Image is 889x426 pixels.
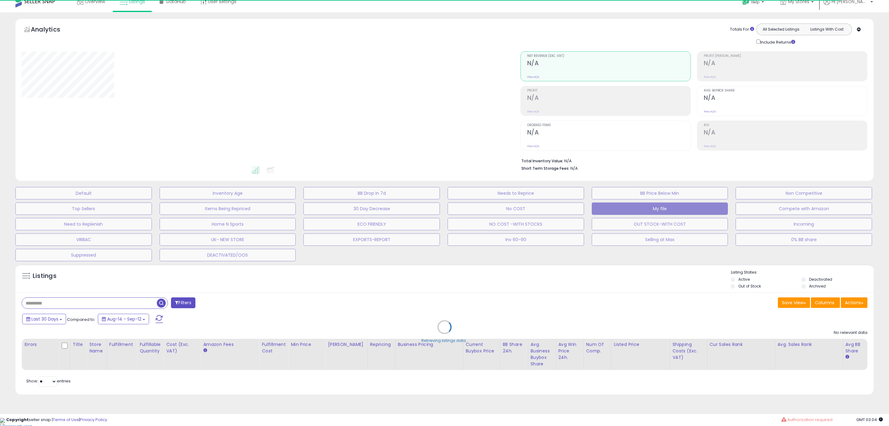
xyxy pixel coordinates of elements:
[303,218,440,230] button: ECO FRIENDLY
[448,233,584,246] button: Inv 60-90
[592,202,728,215] button: My file
[704,60,867,68] h2: N/A
[527,75,539,79] small: Prev: N/A
[592,187,728,199] button: BB Price Below Min
[736,218,872,230] button: Incoming
[704,110,716,113] small: Prev: N/A
[15,202,152,215] button: Top Sellers
[15,187,152,199] button: Default
[448,218,584,230] button: NO COST -WITH STOCKS
[527,129,691,137] h2: N/A
[31,25,72,35] h5: Analytics
[303,202,440,215] button: 30 Day Decrease
[527,60,691,68] h2: N/A
[160,202,296,215] button: Items Being Repriced
[592,218,728,230] button: OUT STOCK-WITH COST
[736,233,872,246] button: 0% BB share
[160,187,296,199] button: Inventory Age
[704,94,867,103] h2: N/A
[704,124,867,127] span: ROI
[730,27,754,32] div: Totals For
[15,233,152,246] button: VIRBAC
[521,157,863,164] li: N/A
[521,158,563,164] b: Total Inventory Value:
[15,249,152,261] button: Suppressed
[704,89,867,92] span: Avg. Buybox Share
[704,54,867,58] span: Profit [PERSON_NAME]
[160,218,296,230] button: Home N Sports
[752,38,803,45] div: Include Returns
[160,233,296,246] button: UK- NEW STORE
[736,202,872,215] button: Compete with Amazon
[521,166,570,171] b: Short Term Storage Fees:
[527,144,539,148] small: Prev: N/A
[527,94,691,103] h2: N/A
[527,54,691,58] span: Net Revenue (Exc. VAT)
[592,233,728,246] button: Selling at Max
[736,187,872,199] button: Non Competitive
[570,165,578,171] span: N/A
[160,249,296,261] button: DEACTIVATED/OOS
[527,110,539,113] small: Prev: N/A
[421,338,468,343] div: Retrieving listings data..
[448,202,584,215] button: No COST
[303,187,440,199] button: BB Drop in 7d
[527,89,691,92] span: Profit
[704,144,716,148] small: Prev: N/A
[15,218,152,230] button: Need to Replenish
[758,25,804,33] button: All Selected Listings
[704,75,716,79] small: Prev: N/A
[527,124,691,127] span: Ordered Items
[704,129,867,137] h2: N/A
[804,25,850,33] button: Listings With Cost
[303,233,440,246] button: EXPORTS-REPORT
[448,187,584,199] button: Needs to Reprice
